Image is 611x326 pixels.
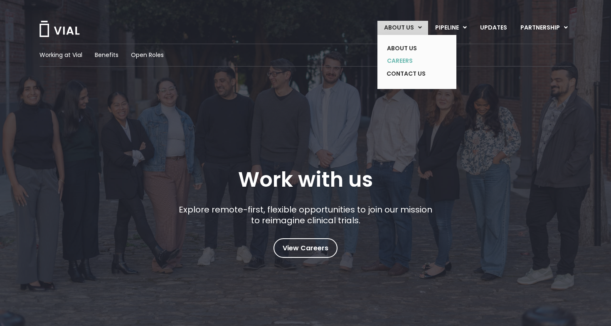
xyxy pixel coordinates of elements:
a: ABOUT USMenu Toggle [377,21,428,35]
a: PIPELINEMenu Toggle [429,21,473,35]
p: Explore remote-first, flexible opportunities to join our mission to reimagine clinical trials. [176,204,436,226]
a: ABOUT US [380,42,441,55]
a: Open Roles [131,51,164,59]
a: View Careers [273,238,338,258]
a: UPDATES [473,21,513,35]
h1: Work with us [238,168,373,192]
a: PARTNERSHIPMenu Toggle [514,21,574,35]
a: CONTACT US [380,67,441,81]
a: CAREERS [380,54,441,67]
img: Vial Logo [39,21,80,37]
a: Benefits [95,51,118,59]
span: View Careers [283,243,328,254]
a: Working at Vial [39,51,82,59]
